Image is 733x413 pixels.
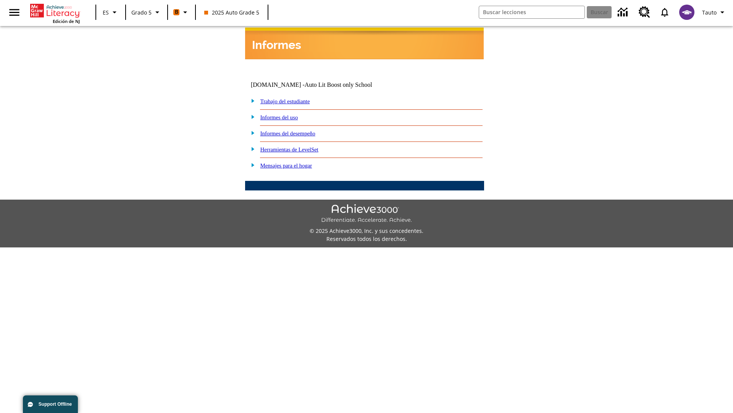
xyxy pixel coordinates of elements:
[247,161,255,168] img: plus.gif
[170,5,193,19] button: Boost El color de la clase es anaranjado. Cambiar el color de la clase.
[247,129,255,136] img: plus.gif
[131,8,152,16] span: Grado 5
[247,97,255,104] img: plus.gif
[260,130,315,137] a: Informes del desempeño
[128,5,165,19] button: Grado: Grado 5, Elige un grado
[3,1,26,24] button: Abrir el menú lateral
[305,81,372,88] nobr: Auto Lit Boost only School
[675,2,699,22] button: Escoja un nuevo avatar
[655,2,675,22] a: Notificaciones
[204,8,259,16] span: 2025 Auto Grade 5
[23,395,78,413] button: Support Offline
[251,81,391,88] td: [DOMAIN_NAME] -
[260,146,318,153] a: Herramientas de LevelSet
[175,7,178,17] span: B
[679,5,694,20] img: avatar image
[702,8,717,16] span: Tauto
[260,114,298,120] a: Informes del uso
[53,18,80,24] span: Edición de NJ
[103,8,109,16] span: ES
[247,113,255,120] img: plus.gif
[634,2,655,23] a: Centro de recursos, Se abrirá en una pestaña nueva.
[479,6,584,18] input: Buscar campo
[260,163,312,169] a: Mensajes para el hogar
[260,98,310,104] a: Trabajo del estudiante
[245,28,484,59] img: header
[98,5,123,19] button: Lenguaje: ES, Selecciona un idioma
[699,5,730,19] button: Perfil/Configuración
[247,145,255,152] img: plus.gif
[39,402,72,407] span: Support Offline
[30,2,80,24] div: Portada
[321,204,412,224] img: Achieve3000 Differentiate Accelerate Achieve
[613,2,634,23] a: Centro de información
